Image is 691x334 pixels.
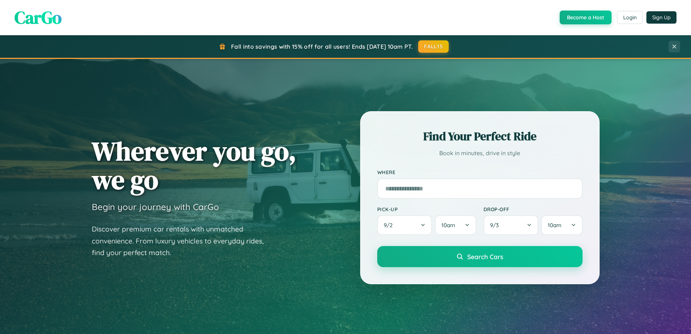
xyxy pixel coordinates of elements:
[92,201,219,212] h3: Begin your journey with CarGo
[541,215,582,235] button: 10am
[92,223,273,259] p: Discover premium car rentals with unmatched convenience. From luxury vehicles to everyday rides, ...
[377,169,583,176] label: Where
[92,137,296,194] h1: Wherever you go, we go
[560,11,612,24] button: Become a Host
[377,215,432,235] button: 9/2
[231,43,413,50] span: Fall into savings with 15% off for all users! Ends [DATE] 10am PT.
[467,253,503,261] span: Search Cars
[15,5,62,29] span: CarGo
[377,148,583,158] p: Book in minutes, drive in style
[484,206,583,212] label: Drop-off
[646,11,676,24] button: Sign Up
[548,222,562,229] span: 10am
[377,206,476,212] label: Pick-up
[441,222,455,229] span: 10am
[617,11,643,24] button: Login
[384,222,396,229] span: 9 / 2
[435,215,476,235] button: 10am
[484,215,539,235] button: 9/3
[377,128,583,144] h2: Find Your Perfect Ride
[490,222,502,229] span: 9 / 3
[418,40,449,53] button: FALL15
[377,246,583,267] button: Search Cars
